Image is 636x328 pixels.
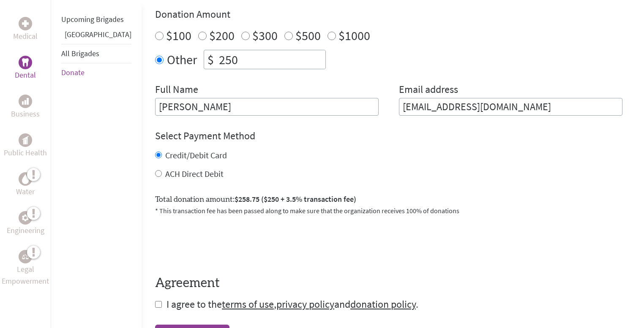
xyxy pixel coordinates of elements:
label: Full Name [155,83,198,98]
a: donation policy [350,298,416,311]
input: Your Email [399,98,622,116]
a: Donate [61,68,85,77]
label: $100 [166,27,191,43]
label: ACH Direct Debit [165,168,224,179]
img: Medical [22,20,29,27]
p: Public Health [4,147,47,159]
p: Medical [13,30,38,42]
li: Upcoming Brigades [61,10,131,29]
label: $200 [209,27,235,43]
a: EngineeringEngineering [7,211,44,236]
input: Enter Amount [217,50,325,69]
label: $500 [295,27,321,43]
a: MedicalMedical [13,17,38,42]
h4: Select Payment Method [155,129,622,143]
label: $300 [252,27,278,43]
div: $ [204,50,217,69]
div: Legal Empowerment [19,250,32,263]
div: Engineering [19,211,32,225]
img: Engineering [22,214,29,221]
li: Guatemala [61,29,131,44]
iframe: reCAPTCHA [155,226,284,259]
a: terms of use [222,298,274,311]
label: $1000 [338,27,370,43]
p: Water [16,186,35,198]
img: Legal Empowerment [22,254,29,259]
p: Business [11,108,40,120]
div: Water [19,172,32,186]
label: Total donation amount: [155,193,356,206]
span: $258.75 ($250 + 3.5% transaction fee) [235,194,356,204]
div: Business [19,95,32,108]
label: Credit/Debit Card [165,150,227,160]
a: Upcoming Brigades [61,14,124,24]
img: Water [22,174,29,184]
img: Public Health [22,136,29,144]
input: Enter Full Name [155,98,379,116]
img: Business [22,98,29,105]
li: Donate [61,63,131,82]
p: Engineering [7,225,44,236]
label: Other [167,50,197,69]
img: Dental [22,58,29,66]
p: Legal Empowerment [2,263,49,287]
a: [GEOGRAPHIC_DATA] [65,30,131,39]
h4: Donation Amount [155,8,622,21]
div: Medical [19,17,32,30]
p: * This transaction fee has been passed along to make sure that the organization receives 100% of ... [155,206,622,216]
a: privacy policy [276,298,334,311]
a: WaterWater [16,172,35,198]
div: Public Health [19,133,32,147]
li: All Brigades [61,44,131,63]
h4: Agreement [155,276,622,291]
a: DentalDental [15,56,36,81]
span: I agree to the , and . [167,298,418,311]
div: Dental [19,56,32,69]
label: Email address [399,83,458,98]
a: BusinessBusiness [11,95,40,120]
p: Dental [15,69,36,81]
a: Public HealthPublic Health [4,133,47,159]
a: Legal EmpowermentLegal Empowerment [2,250,49,287]
a: All Brigades [61,49,99,58]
